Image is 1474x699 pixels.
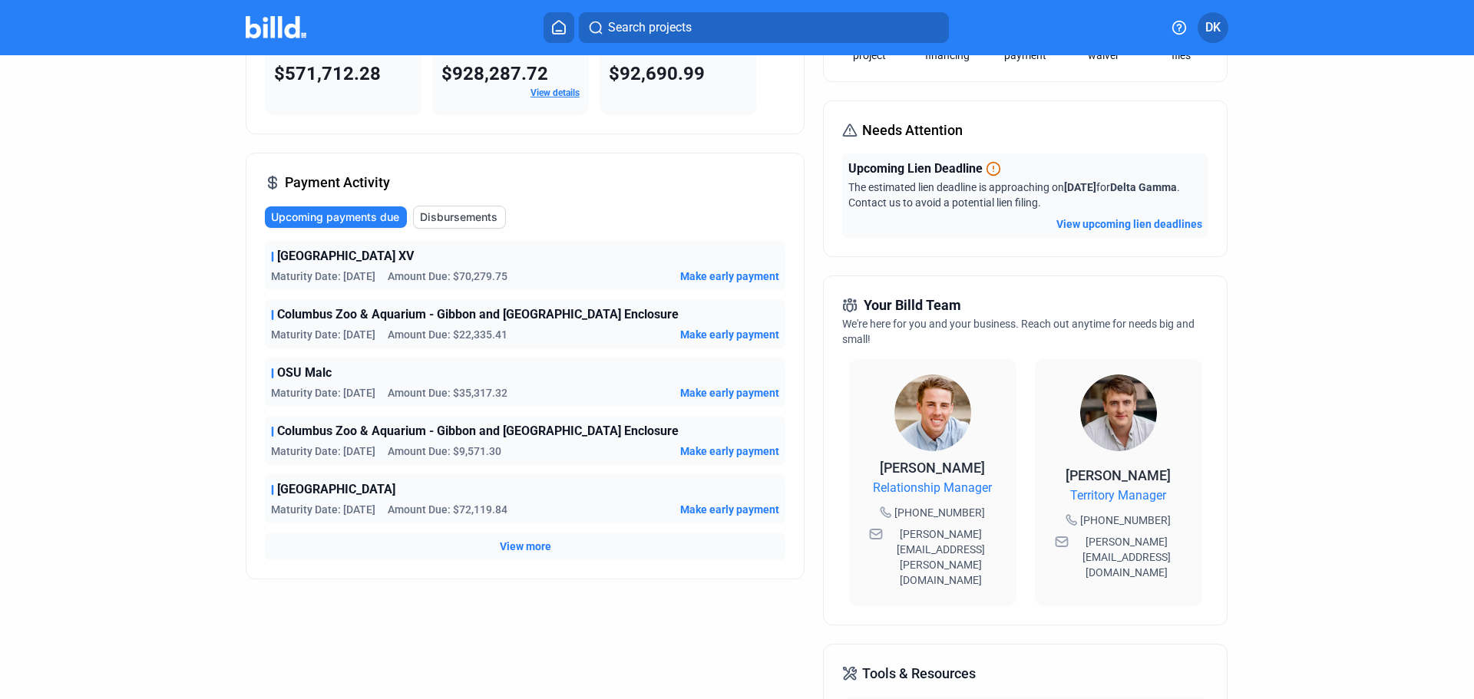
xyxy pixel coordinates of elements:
[500,539,551,554] button: View more
[271,385,375,401] span: Maturity Date: [DATE]
[1080,374,1157,451] img: Territory Manager
[277,247,414,265] span: [GEOGRAPHIC_DATA] XV
[880,460,985,476] span: [PERSON_NAME]
[271,269,375,284] span: Maturity Date: [DATE]
[848,181,1180,209] span: The estimated lien deadline is approaching on for . Contact us to avoid a potential lien filing.
[609,63,705,84] span: $92,690.99
[271,209,399,225] span: Upcoming payments due
[579,12,949,43] button: Search projects
[862,663,976,684] span: Tools & Resources
[277,364,332,382] span: OSU Malc
[271,502,375,517] span: Maturity Date: [DATE]
[277,305,679,324] span: Columbus Zoo & Aquarium - Gibbon and [GEOGRAPHIC_DATA] Enclosure
[274,63,381,84] span: $571,712.28
[420,209,497,225] span: Disbursements
[1205,18,1221,37] span: DK
[1064,181,1096,193] span: [DATE]
[680,327,779,342] button: Make early payment
[285,172,390,193] span: Payment Activity
[246,16,306,38] img: Billd Company Logo
[1056,216,1202,232] button: View upcoming lien deadlines
[388,269,507,284] span: Amount Due: $70,279.75
[842,318,1195,345] span: We're here for you and your business. Reach out anytime for needs big and small!
[680,385,779,401] button: Make early payment
[848,160,983,178] span: Upcoming Lien Deadline
[1066,467,1171,483] span: [PERSON_NAME]
[277,422,679,440] span: Columbus Zoo & Aquarium - Gibbon and [GEOGRAPHIC_DATA] Enclosure
[271,327,375,342] span: Maturity Date: [DATE]
[894,374,971,451] img: Relationship Manager
[862,120,963,141] span: Needs Attention
[277,480,395,499] span: [GEOGRAPHIC_DATA]
[1198,12,1228,43] button: DK
[271,443,375,459] span: Maturity Date: [DATE]
[413,206,506,229] button: Disbursements
[680,502,779,517] button: Make early payment
[886,526,996,588] span: [PERSON_NAME][EMAIL_ADDRESS][PERSON_NAME][DOMAIN_NAME]
[864,295,961,316] span: Your Billd Team
[388,443,501,459] span: Amount Due: $9,571.30
[608,18,692,37] span: Search projects
[1072,534,1182,580] span: [PERSON_NAME][EMAIL_ADDRESS][DOMAIN_NAME]
[1110,181,1177,193] span: Delta Gamma
[388,385,507,401] span: Amount Due: $35,317.32
[873,479,992,497] span: Relationship Manager
[680,443,779,459] button: Make early payment
[894,505,985,520] span: [PHONE_NUMBER]
[441,63,548,84] span: $928,287.72
[680,269,779,284] button: Make early payment
[530,87,580,98] a: View details
[1080,513,1171,528] span: [PHONE_NUMBER]
[1070,486,1166,505] span: Territory Manager
[388,502,507,517] span: Amount Due: $72,119.84
[388,327,507,342] span: Amount Due: $22,335.41
[265,206,407,228] button: Upcoming payments due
